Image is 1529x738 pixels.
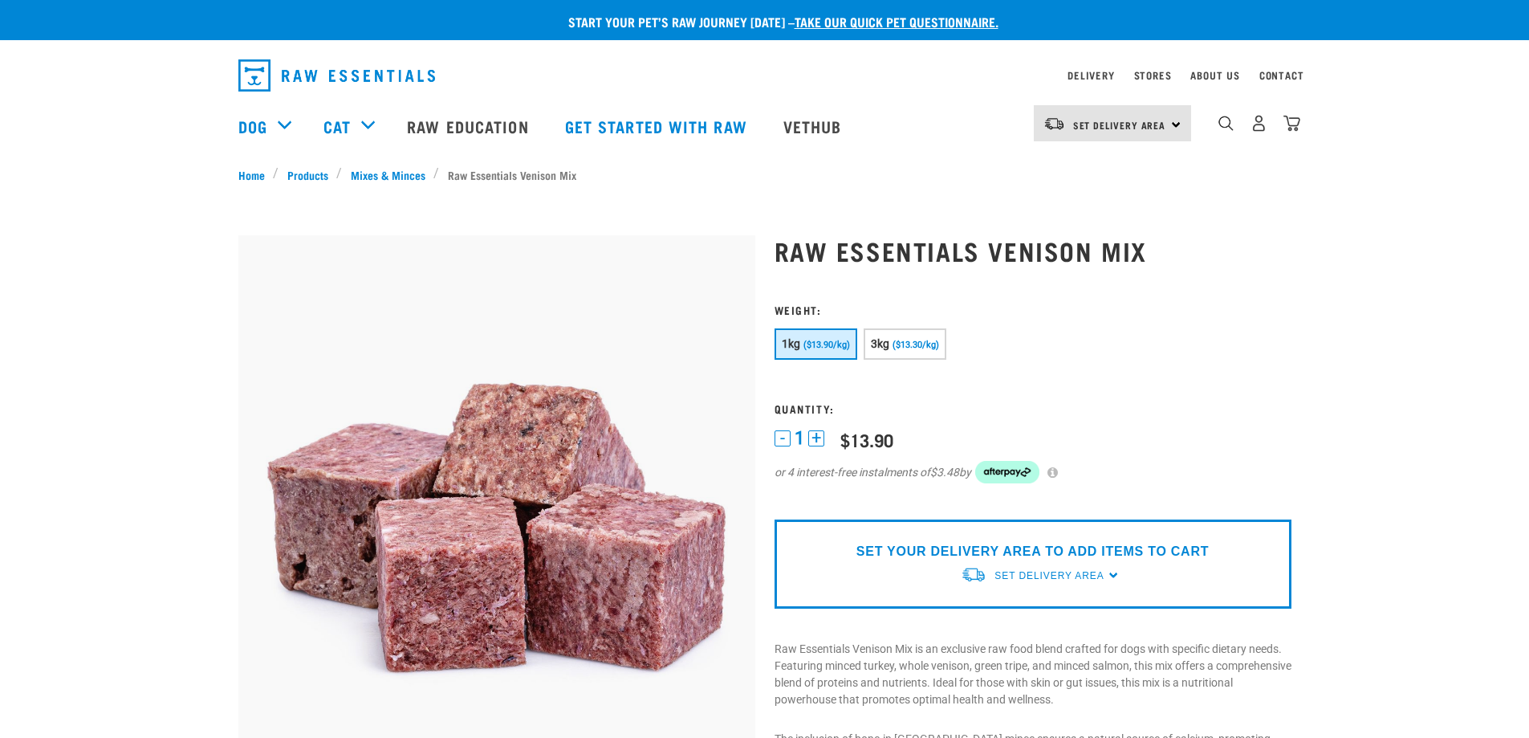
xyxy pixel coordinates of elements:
span: $3.48 [930,464,959,481]
span: ($13.30/kg) [893,340,939,350]
span: Set Delivery Area [994,570,1104,581]
h1: Raw Essentials Venison Mix [775,236,1291,265]
span: Set Delivery Area [1073,122,1166,128]
img: Afterpay [975,461,1039,483]
p: Raw Essentials Venison Mix is an exclusive raw food blend crafted for dogs with specific dietary ... [775,641,1291,708]
a: take our quick pet questionnaire. [795,18,998,25]
a: Delivery [1067,72,1114,78]
a: Mixes & Minces [342,166,433,183]
button: 3kg ($13.30/kg) [864,328,946,360]
span: ($13.90/kg) [803,340,850,350]
a: Cat [323,114,351,138]
a: Raw Education [391,94,548,158]
nav: dropdown navigation [226,53,1304,98]
a: Vethub [767,94,862,158]
div: or 4 interest-free instalments of by [775,461,1291,483]
p: SET YOUR DELIVERY AREA TO ADD ITEMS TO CART [856,542,1209,561]
img: user.png [1250,115,1267,132]
a: Products [279,166,336,183]
img: van-moving.png [1043,116,1065,131]
span: 1 [795,430,804,446]
button: + [808,430,824,446]
a: Get started with Raw [549,94,767,158]
img: home-icon@2x.png [1283,115,1300,132]
img: home-icon-1@2x.png [1218,116,1234,131]
a: Home [238,166,274,183]
nav: breadcrumbs [238,166,1291,183]
a: About Us [1190,72,1239,78]
span: 3kg [871,337,890,350]
button: 1kg ($13.90/kg) [775,328,857,360]
img: van-moving.png [961,566,986,583]
h3: Weight: [775,304,1291,316]
div: $13.90 [840,430,893,450]
span: 1kg [782,337,801,350]
img: Raw Essentials Logo [238,59,435,92]
button: - [775,430,791,446]
h3: Quantity: [775,402,1291,414]
a: Dog [238,114,267,138]
a: Stores [1134,72,1172,78]
a: Contact [1259,72,1304,78]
